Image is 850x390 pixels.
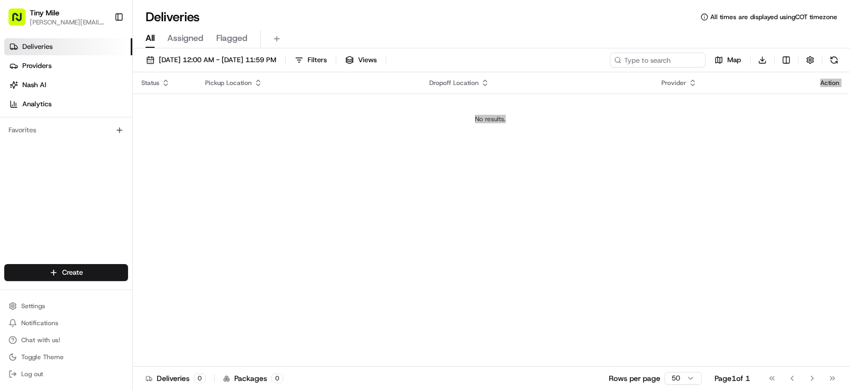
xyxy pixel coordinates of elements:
button: Chat with us! [4,333,128,347]
button: Notifications [4,316,128,330]
button: Log out [4,367,128,381]
button: Start new chat [181,105,193,117]
a: Providers [4,57,132,74]
p: Rows per page [609,373,660,384]
span: Dropoff Location [429,79,479,87]
a: Powered byPylon [75,180,129,188]
a: 📗Knowledge Base [6,150,86,169]
span: Flagged [216,32,248,45]
input: Type to search [610,53,705,67]
span: Map [727,55,741,65]
h1: Deliveries [146,9,200,26]
div: No results. [137,115,844,123]
div: We're available if you need us! [36,112,134,121]
a: Deliveries [4,38,132,55]
span: Notifications [21,319,58,327]
span: Providers [22,61,52,71]
button: Create [4,264,128,281]
button: Toggle Theme [4,350,128,364]
input: Clear [28,69,175,80]
button: Refresh [827,53,841,67]
span: API Documentation [100,154,171,165]
span: Toggle Theme [21,353,64,361]
span: Provider [661,79,686,87]
button: Filters [290,53,331,67]
img: 1736555255976-a54dd68f-1ca7-489b-9aae-adbdc363a1c4 [11,101,30,121]
div: Action [820,79,839,87]
div: Favorites [4,122,128,139]
div: Page 1 of 1 [715,373,750,384]
button: Settings [4,299,128,313]
button: [DATE] 12:00 AM - [DATE] 11:59 PM [141,53,281,67]
div: Deliveries [146,373,206,384]
button: [PERSON_NAME][EMAIL_ADDRESS] [30,18,106,27]
div: 0 [271,374,283,383]
span: Deliveries [22,42,53,52]
a: Analytics [4,96,132,113]
a: Nash AI [4,77,132,94]
span: [DATE] 12:00 AM - [DATE] 11:59 PM [159,55,276,65]
span: All [146,32,155,45]
div: 📗 [11,155,19,164]
span: Chat with us! [21,336,60,344]
span: Status [141,79,159,87]
span: Create [62,268,83,277]
span: Assigned [167,32,203,45]
span: Views [358,55,377,65]
span: Pickup Location [205,79,252,87]
button: Tiny Mile[PERSON_NAME][EMAIL_ADDRESS] [4,4,110,30]
button: Views [341,53,381,67]
p: Welcome 👋 [11,43,193,60]
span: Filters [308,55,327,65]
span: Pylon [106,180,129,188]
div: Start new chat [36,101,174,112]
div: 0 [194,374,206,383]
span: All times are displayed using COT timezone [710,13,837,21]
button: Map [710,53,746,67]
img: Nash [11,11,32,32]
div: Packages [223,373,283,384]
span: Analytics [22,99,52,109]
a: 💻API Documentation [86,150,175,169]
span: Knowledge Base [21,154,81,165]
button: Tiny Mile [30,7,59,18]
div: 💻 [90,155,98,164]
span: Settings [21,302,45,310]
span: Log out [21,370,43,378]
span: Nash AI [22,80,46,90]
